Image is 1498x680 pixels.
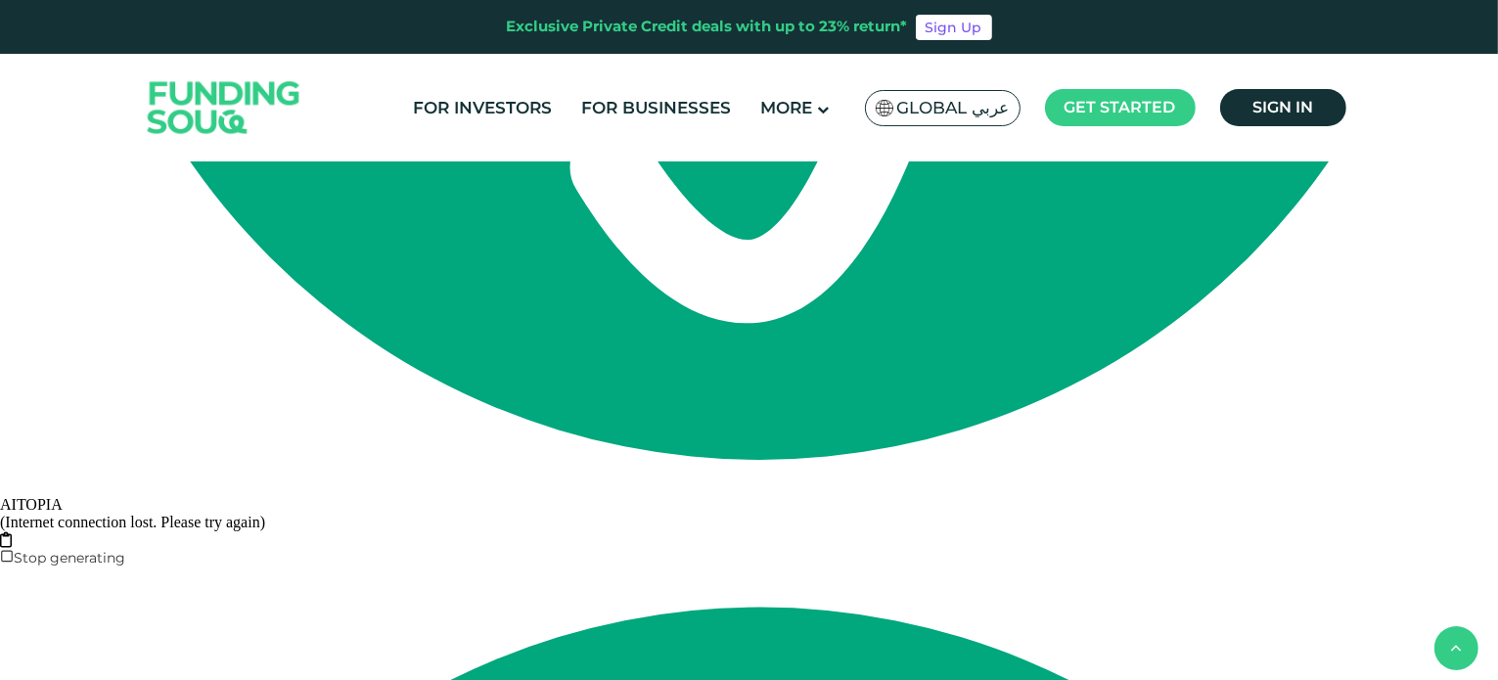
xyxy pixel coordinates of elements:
a: Sign Up [916,15,992,40]
a: For Investors [408,92,557,124]
img: Logo [128,59,320,158]
a: Sign in [1220,89,1346,126]
span: Get started [1065,98,1176,116]
div: Exclusive Private Credit deals with up to 23% return* [507,16,908,38]
span: More [760,98,812,117]
a: For Businesses [576,92,736,124]
button: back [1434,626,1478,670]
span: Sign in [1252,98,1313,116]
img: SA Flag [876,100,893,116]
span: Global عربي [897,97,1010,119]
